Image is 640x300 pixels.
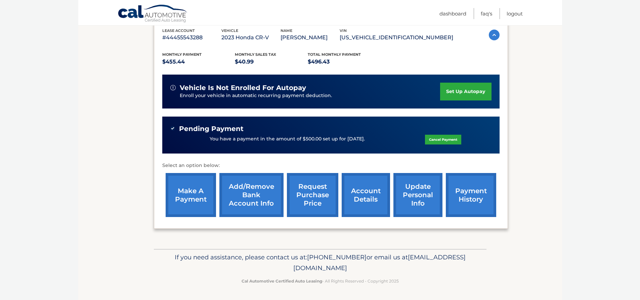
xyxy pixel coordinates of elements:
p: #44455543288 [162,33,221,42]
p: - All Rights Reserved - Copyright 2025 [158,277,482,285]
p: $455.44 [162,57,235,67]
span: [EMAIL_ADDRESS][DOMAIN_NAME] [293,253,466,272]
p: 2023 Honda CR-V [221,33,281,42]
p: You have a payment in the amount of $500.00 set up for [DATE]. [210,135,365,143]
p: If you need assistance, please contact us at: or email us at [158,252,482,273]
p: Enroll your vehicle in automatic recurring payment deduction. [180,92,440,99]
img: check-green.svg [170,126,175,131]
span: vehicle is not enrolled for autopay [180,84,306,92]
img: accordion-active.svg [489,30,500,40]
a: request purchase price [287,173,338,217]
a: Cancel Payment [425,135,461,144]
span: [PHONE_NUMBER] [307,253,367,261]
span: Monthly Payment [162,52,202,57]
span: vin [340,28,347,33]
a: Add/Remove bank account info [219,173,284,217]
a: update personal info [393,173,442,217]
a: account details [342,173,390,217]
a: Cal Automotive [118,4,188,24]
a: make a payment [166,173,216,217]
span: lease account [162,28,195,33]
p: $40.99 [235,57,308,67]
strong: Cal Automotive Certified Auto Leasing [242,278,322,284]
span: Pending Payment [179,125,244,133]
span: Total Monthly Payment [308,52,361,57]
p: $496.43 [308,57,381,67]
a: Logout [507,8,523,19]
span: name [281,28,292,33]
span: vehicle [221,28,238,33]
span: Monthly sales Tax [235,52,276,57]
p: Select an option below: [162,162,500,170]
p: [PERSON_NAME] [281,33,340,42]
a: Dashboard [439,8,466,19]
a: payment history [446,173,496,217]
a: FAQ's [481,8,492,19]
img: alert-white.svg [170,85,176,90]
a: set up autopay [440,83,491,100]
p: [US_VEHICLE_IDENTIFICATION_NUMBER] [340,33,453,42]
